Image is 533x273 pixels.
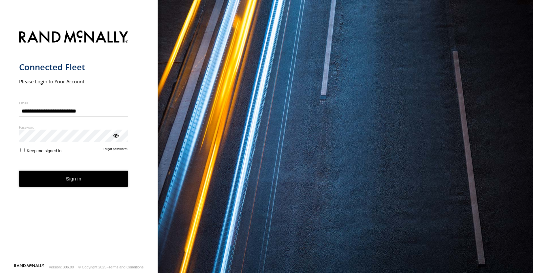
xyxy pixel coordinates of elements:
label: Password [19,125,128,130]
div: © Copyright 2025 - [78,265,144,269]
div: ViewPassword [112,132,119,138]
form: main [19,27,139,263]
img: Rand McNally [19,29,128,46]
button: Sign in [19,171,128,187]
div: Version: 306.00 [49,265,74,269]
span: Keep me signed in [27,148,61,153]
label: Email [19,100,128,105]
a: Terms and Conditions [109,265,144,269]
a: Visit our Website [14,264,44,270]
h2: Please Login to Your Account [19,78,128,85]
h1: Connected Fleet [19,62,128,73]
a: Forgot password? [103,147,128,153]
input: Keep me signed in [20,148,25,152]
